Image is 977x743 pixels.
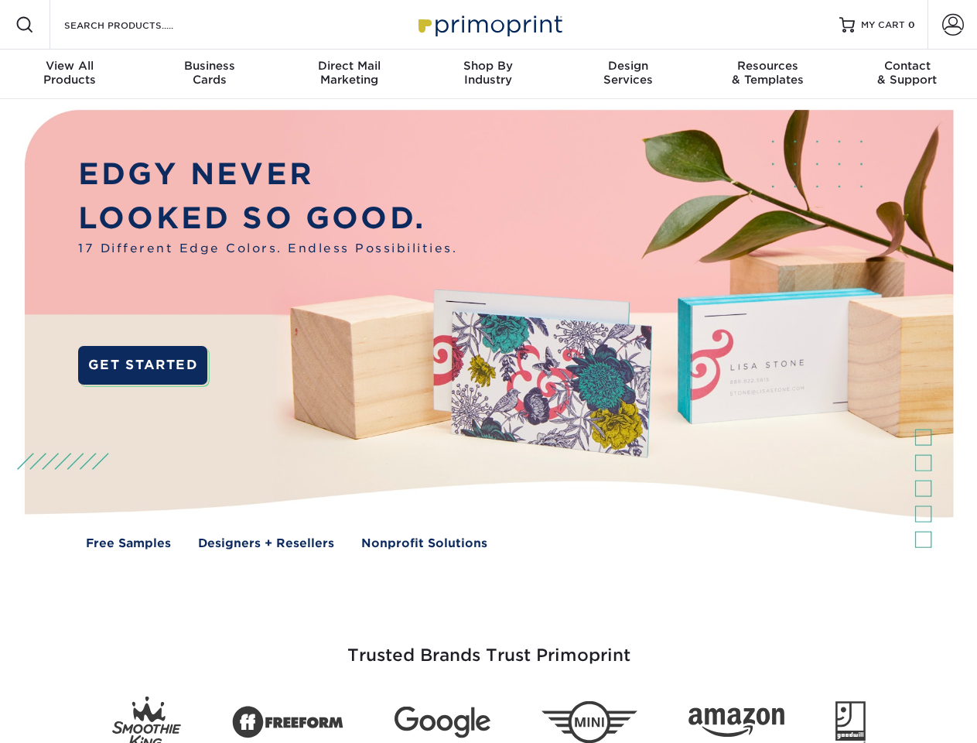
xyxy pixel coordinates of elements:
span: Contact [838,59,977,73]
a: DesignServices [559,50,698,99]
p: LOOKED SO GOOD. [78,197,457,241]
div: & Templates [698,59,837,87]
span: MY CART [861,19,905,32]
a: BusinessCards [139,50,278,99]
div: Industry [418,59,558,87]
span: Direct Mail [279,59,418,73]
img: Primoprint [412,8,566,41]
h3: Trusted Brands Trust Primoprint [36,608,941,684]
a: GET STARTED [78,346,207,385]
span: Resources [698,59,837,73]
span: 0 [908,19,915,30]
input: SEARCH PRODUCTS..... [63,15,214,34]
p: EDGY NEVER [78,152,457,197]
a: Contact& Support [838,50,977,99]
a: Nonprofit Solutions [361,535,487,553]
div: Marketing [279,59,418,87]
span: Business [139,59,278,73]
span: 17 Different Edge Colors. Endless Possibilities. [78,240,457,258]
img: Google [395,707,490,738]
span: Design [559,59,698,73]
div: & Support [838,59,977,87]
a: Free Samples [86,535,171,553]
div: Cards [139,59,278,87]
img: Amazon [688,708,784,738]
a: Shop ByIndustry [418,50,558,99]
a: Resources& Templates [698,50,837,99]
img: Goodwill [835,701,866,743]
div: Services [559,59,698,87]
a: Designers + Resellers [198,535,334,553]
span: Shop By [418,59,558,73]
a: Direct MailMarketing [279,50,418,99]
